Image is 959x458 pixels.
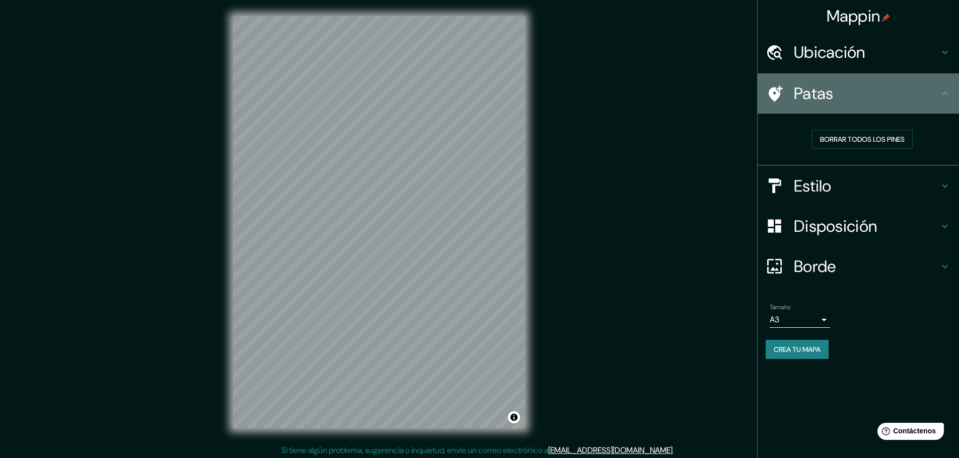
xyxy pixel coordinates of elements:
[673,445,674,455] font: .
[794,216,877,237] font: Disposición
[794,256,836,277] font: Borde
[820,135,905,144] font: Borrar todos los pines
[827,6,880,27] font: Mappin
[766,340,829,359] button: Crea tu mapa
[233,16,525,428] canvas: Mapa
[508,411,520,423] button: Activar o desactivar atribución
[770,312,830,328] div: A3
[758,246,959,287] div: Borde
[548,445,673,455] a: [EMAIL_ADDRESS][DOMAIN_NAME]
[794,175,832,197] font: Estilo
[758,73,959,114] div: Patas
[770,303,790,311] font: Tamaño
[281,445,548,455] font: Si tiene algún problema, sugerencia o inquietud, envíe un correo electrónico a
[812,130,913,149] button: Borrar todos los pines
[869,419,948,447] iframe: Lanzador de widgets de ayuda
[674,444,676,455] font: .
[770,314,779,325] font: A3
[758,32,959,72] div: Ubicación
[758,206,959,246] div: Disposición
[774,345,821,354] font: Crea tu mapa
[794,42,865,63] font: Ubicación
[676,444,678,455] font: .
[794,83,834,104] font: Patas
[882,14,890,22] img: pin-icon.png
[758,166,959,206] div: Estilo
